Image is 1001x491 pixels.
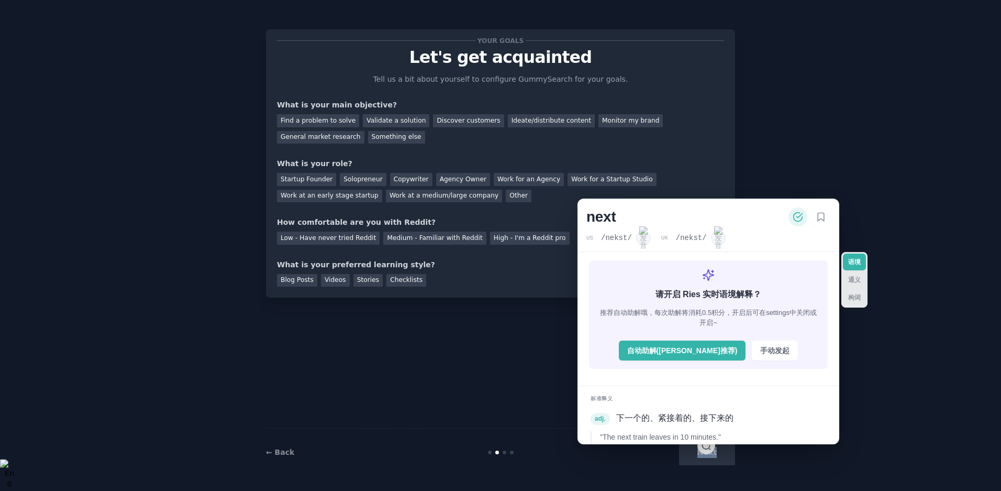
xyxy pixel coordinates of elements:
[277,259,724,270] div: What is your preferred learning style?
[277,158,724,169] div: What is your role?
[676,234,707,242] span: /nekst/
[386,274,426,287] div: Checklists
[277,114,359,127] div: Find a problem to solve
[277,100,724,111] div: What is your main objective?
[619,340,746,360] button: 自动助解([PERSON_NAME]推荐)
[714,226,722,249] img: 发音
[277,48,724,67] p: Let's get acquainted
[636,231,651,245] button: 播放next的US发音
[369,74,632,85] p: Tell us a bit about yourself to configure GummySearch for your goals.
[639,226,648,249] img: 发音
[494,173,564,186] div: Work for an Agency
[843,254,866,270] button: 语境
[843,289,866,306] button: 构词
[568,173,656,186] div: Work for a Startup Studio
[597,288,819,301] h4: 请开启 Ries 实时语境解释？
[321,274,350,287] div: Videos
[490,232,570,245] div: High - I'm a Reddit pro
[597,307,819,328] p: 推荐自动助解哦，每次助解将消耗0.5积分，开启后可在settings中关闭或开启~
[277,190,382,203] div: Work at an early stage startup
[601,234,632,242] span: /nekst/
[616,411,733,424] p: 下一个的、紧接着的、接下来的
[843,271,866,288] button: 通义
[266,448,294,456] a: ← Back
[586,235,597,241] span: US
[600,431,826,443] p: "The next train leaves in 10 minutes."
[475,35,526,46] span: Your goals
[386,190,502,203] div: Work at a medium/large company
[277,131,364,144] div: General market research
[661,235,672,241] span: UK
[277,232,380,245] div: Low - Have never tried Reddit
[598,114,663,127] div: Monitor my brand
[436,173,490,186] div: Agency Owner
[591,412,610,424] span: adj.
[586,208,616,226] h2: next
[433,114,504,127] div: Discover customers
[277,217,724,228] div: How comfortable are you with Reddit?
[506,190,531,203] div: Other
[277,274,317,287] div: Blog Posts
[390,173,432,186] div: Copywriter
[711,231,726,245] button: 播放next的UK发音
[591,394,826,402] h4: 标准释义
[508,114,595,127] div: Ideate/distribute content
[383,232,486,245] div: Medium - Familiar with Reddit
[353,274,383,287] div: Stories
[368,131,425,144] div: Something else
[277,173,336,186] div: Startup Founder
[363,114,429,127] div: Validate a solution
[752,340,798,360] button: 手动发起
[340,173,386,186] div: Solopreneur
